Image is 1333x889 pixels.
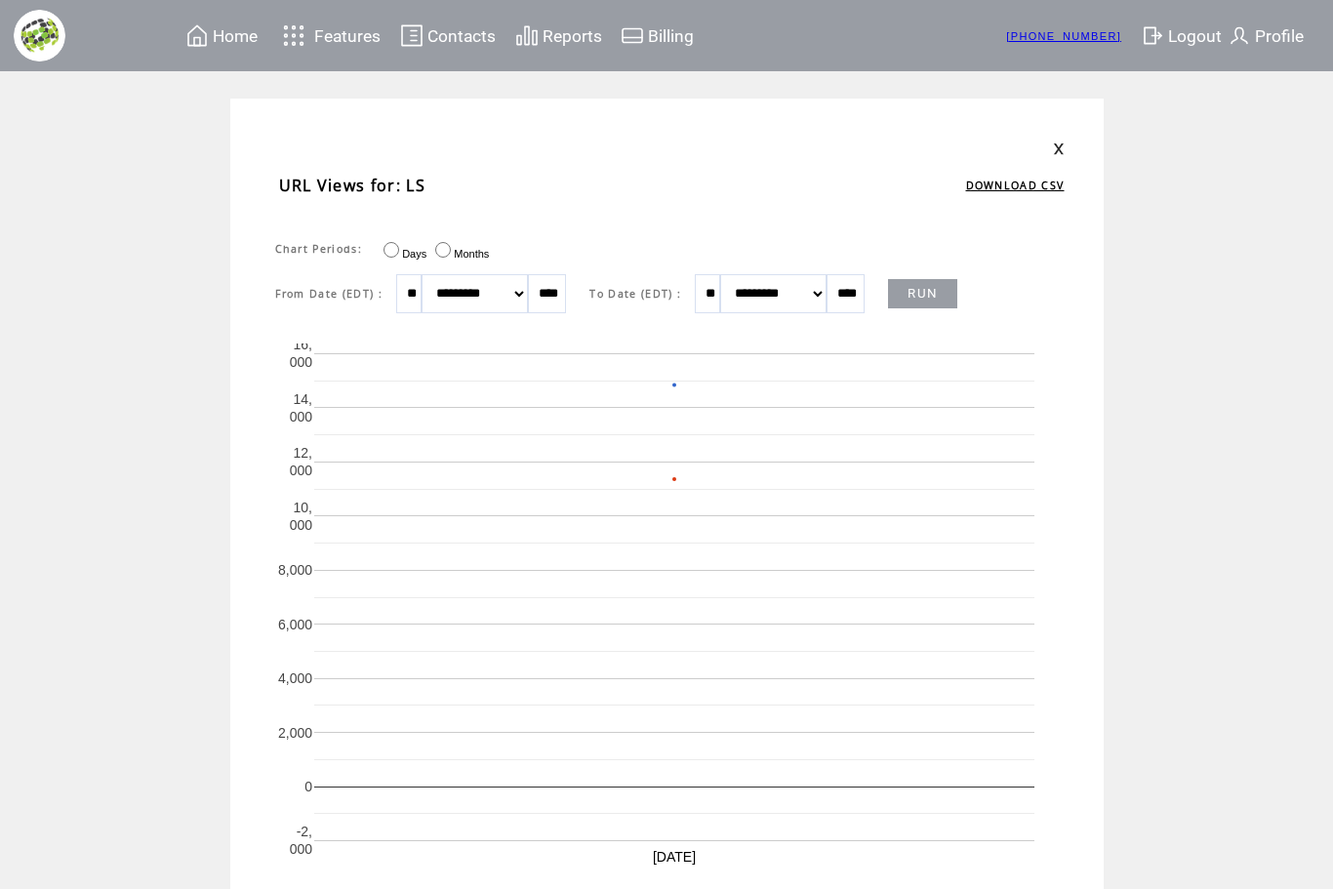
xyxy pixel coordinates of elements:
[277,562,311,578] text: 8,000
[427,26,496,46] span: Contacts
[274,17,384,55] a: Features
[293,337,311,352] text: 16,
[289,841,312,857] text: 000
[1225,20,1307,51] a: Profile
[275,287,384,301] span: From Date (EDT) :
[1138,20,1225,51] a: Logout
[1228,23,1251,48] img: profile.svg
[14,10,65,61] img: financial-logo.png
[648,26,694,46] span: Billing
[515,23,539,48] img: chart.svg
[589,287,681,301] span: To Date (EDT) :
[1255,26,1304,46] span: Profile
[277,724,311,740] text: 2,000
[275,242,363,256] span: Chart Periods:
[304,779,312,794] text: 0
[279,175,426,196] span: URL Views for: LS
[1168,26,1222,46] span: Logout
[293,499,311,514] text: 10,
[543,26,602,46] span: Reports
[1141,23,1164,48] img: exit.svg
[289,516,312,532] text: 000
[384,242,399,258] input: Days
[1006,30,1121,42] a: [PHONE_NUMBER]
[512,20,605,51] a: Reports
[289,463,312,478] text: 000
[185,23,209,48] img: home.svg
[618,20,697,51] a: Billing
[296,824,311,839] text: -2,
[277,616,311,631] text: 6,000
[621,23,644,48] img: creidtcard.svg
[213,26,258,46] span: Home
[966,179,1065,192] a: DOWNLOAD CSV
[435,242,451,258] input: Months
[430,248,489,260] label: Months
[397,20,499,51] a: Contacts
[888,279,957,308] a: RUN
[289,409,312,424] text: 000
[289,354,312,370] text: 000
[182,20,261,51] a: Home
[293,391,311,407] text: 14,
[400,23,424,48] img: contacts.svg
[379,248,426,260] label: Days
[277,670,311,686] text: 4,000
[277,20,311,52] img: features.svg
[314,26,381,46] span: Features
[652,849,695,865] text: [DATE]
[293,445,311,461] text: 12,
